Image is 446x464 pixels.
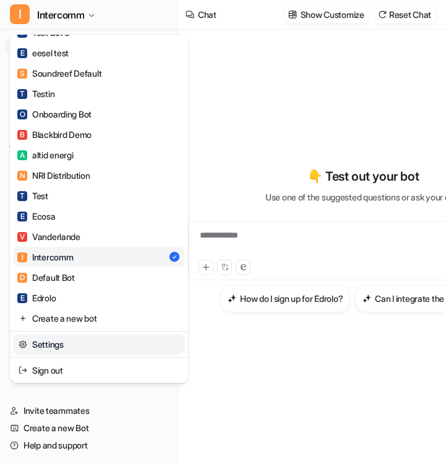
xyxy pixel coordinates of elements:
a: Sign out [14,360,184,380]
div: Default Bot [17,271,75,284]
div: Vanderlande [17,230,80,243]
span: O [17,110,27,119]
div: Onboarding Bot [17,108,92,121]
span: N [17,171,27,181]
div: IIntercomm [10,35,188,383]
div: Soundreef Default [17,67,101,80]
img: reset [19,312,27,325]
div: Ecosa [17,210,56,223]
div: Test [17,189,48,202]
a: Create a new bot [14,308,184,329]
span: S [17,69,27,79]
span: T [17,89,27,99]
span: A [17,150,27,160]
span: D [17,273,27,283]
span: B [17,130,27,140]
a: Settings [14,334,184,354]
span: I [10,4,30,24]
div: NRI Distribution [17,169,90,182]
span: E [17,212,27,221]
span: V [17,232,27,242]
span: E [17,293,27,303]
img: reset [19,364,27,377]
span: Intercomm [37,6,84,24]
div: Edrolo [17,291,56,304]
span: E [17,48,27,58]
div: altid energi [17,148,74,161]
div: eesel test [17,46,69,59]
div: Testin [17,87,54,100]
div: Intercomm [17,251,73,264]
div: Blackbird Demo [17,128,92,141]
img: reset [19,338,27,351]
span: T [17,191,27,201]
span: I [17,252,27,262]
